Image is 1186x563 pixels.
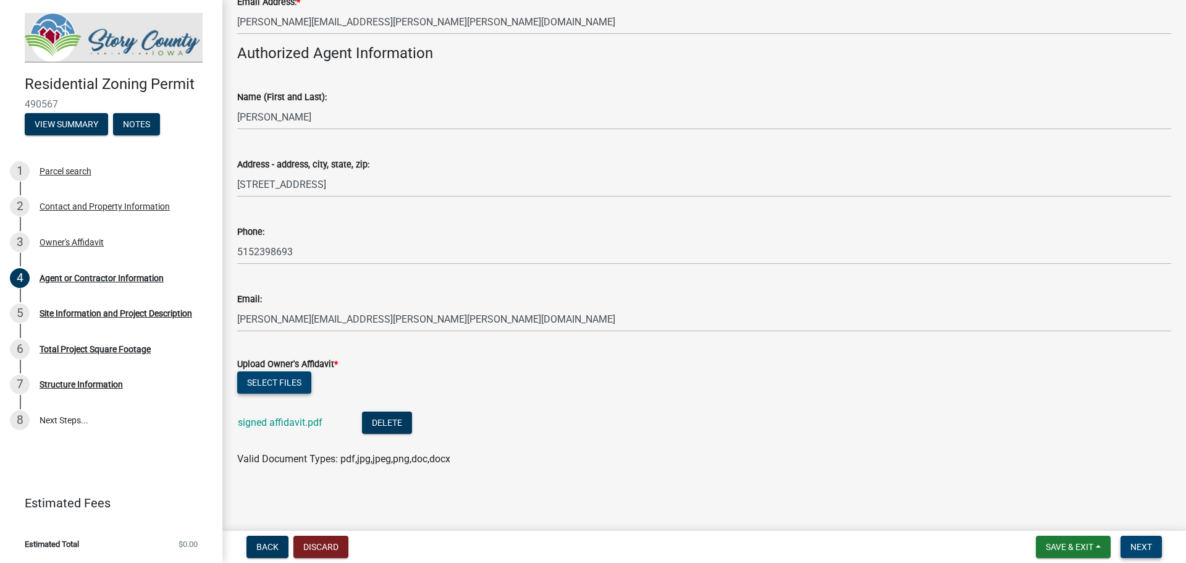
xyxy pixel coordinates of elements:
[10,232,30,252] div: 3
[10,410,30,430] div: 8
[113,113,160,135] button: Notes
[362,412,412,434] button: Delete
[10,491,203,515] a: Estimated Fees
[10,268,30,288] div: 4
[40,309,192,318] div: Site Information and Project Description
[179,540,198,548] span: $0.00
[40,345,151,353] div: Total Project Square Footage
[40,167,91,176] div: Parcel search
[237,93,327,102] label: Name (First and Last):
[113,120,160,130] wm-modal-confirm: Notes
[237,161,369,169] label: Address - address, city, state, zip:
[10,197,30,216] div: 2
[25,540,79,548] span: Estimated Total
[10,161,30,181] div: 1
[237,295,262,304] label: Email:
[246,536,288,558] button: Back
[10,303,30,323] div: 5
[1046,542,1093,552] span: Save & Exit
[40,380,123,389] div: Structure Information
[237,371,311,394] button: Select files
[1130,542,1152,552] span: Next
[40,202,170,211] div: Contact and Property Information
[25,113,108,135] button: View Summary
[25,13,203,62] img: Story County, Iowa
[25,98,198,110] span: 490567
[256,542,279,552] span: Back
[1121,536,1162,558] button: Next
[237,44,1171,62] h4: Authorized Agent Information
[25,120,108,130] wm-modal-confirm: Summary
[10,375,30,394] div: 7
[362,417,412,429] wm-modal-confirm: Delete Document
[10,339,30,359] div: 6
[1036,536,1111,558] button: Save & Exit
[237,453,450,465] span: Valid Document Types: pdf,jpg,jpeg,png,doc,docx
[40,274,164,282] div: Agent or Contractor Information
[238,417,322,428] a: signed affidavit.pdf
[293,536,348,558] button: Discard
[237,360,338,369] label: Upload Owner's Affidavit
[40,238,104,247] div: Owner's Affidavit
[25,75,212,93] h4: Residential Zoning Permit
[237,228,264,237] label: Phone:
